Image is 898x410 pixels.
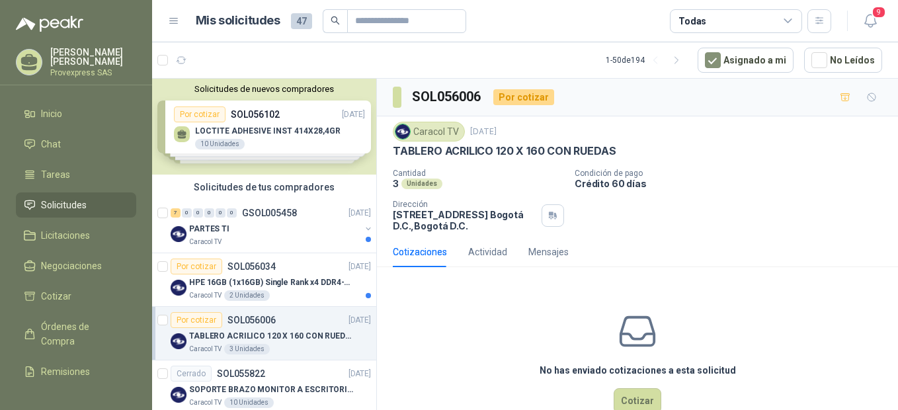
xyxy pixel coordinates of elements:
[575,178,893,189] p: Crédito 60 días
[41,137,61,151] span: Chat
[16,223,136,248] a: Licitaciones
[41,364,90,379] span: Remisiones
[152,307,376,360] a: Por cotizarSOL056006[DATE] Company LogoTABLERO ACRILICO 120 X 160 CON RUEDASCaracol TV3 Unidades
[171,366,212,382] div: Cerrado
[493,89,554,105] div: Por cotizar
[606,50,687,71] div: 1 - 50 de 194
[189,330,354,343] p: TABLERO ACRILICO 120 X 160 CON RUEDAS
[575,169,893,178] p: Condición de pago
[401,179,442,189] div: Unidades
[804,48,882,73] button: No Leídos
[227,262,276,271] p: SOL056034
[41,106,62,121] span: Inicio
[227,315,276,325] p: SOL056006
[224,290,270,301] div: 2 Unidades
[348,368,371,380] p: [DATE]
[41,228,90,243] span: Licitaciones
[171,312,222,328] div: Por cotizar
[152,253,376,307] a: Por cotizarSOL056034[DATE] Company LogoHPE 16GB (1x16GB) Single Rank x4 DDR4-2400Caracol TV2 Unid...
[41,167,70,182] span: Tareas
[41,289,71,304] span: Cotizar
[291,13,312,29] span: 47
[468,245,507,259] div: Actividad
[16,359,136,384] a: Remisiones
[171,387,186,403] img: Company Logo
[872,6,886,19] span: 9
[189,384,354,396] p: SOPORTE BRAZO MONITOR A ESCRITORIO NBF80
[393,245,447,259] div: Cotizaciones
[41,259,102,273] span: Negociaciones
[152,175,376,200] div: Solicitudes de tus compradores
[16,284,136,309] a: Cotizar
[393,209,536,231] p: [STREET_ADDRESS] Bogotá D.C. , Bogotá D.C.
[157,84,371,94] button: Solicitudes de nuevos compradores
[171,205,374,247] a: 7 0 0 0 0 0 GSOL005458[DATE] Company LogoPARTES TICaracol TV
[393,169,564,178] p: Cantidad
[171,208,181,218] div: 7
[393,144,616,158] p: TABLERO ACRILICO 120 X 160 CON RUEDAS
[16,253,136,278] a: Negociaciones
[470,126,497,138] p: [DATE]
[189,397,222,408] p: Caracol TV
[217,369,265,378] p: SOL055822
[16,314,136,354] a: Órdenes de Compra
[348,207,371,220] p: [DATE]
[171,226,186,242] img: Company Logo
[393,122,465,142] div: Caracol TV
[152,79,376,175] div: Solicitudes de nuevos compradoresPor cotizarSOL056102[DATE] LOCTITE ADHESIVE INST 414X28,4GR10 Un...
[16,162,136,187] a: Tareas
[331,16,340,25] span: search
[193,208,203,218] div: 0
[227,208,237,218] div: 0
[50,69,136,77] p: Provexpress SAS
[224,344,270,354] div: 3 Unidades
[171,333,186,349] img: Company Logo
[528,245,569,259] div: Mensajes
[171,280,186,296] img: Company Logo
[189,237,222,247] p: Caracol TV
[204,208,214,218] div: 0
[858,9,882,33] button: 9
[540,363,736,378] h3: No has enviado cotizaciones a esta solicitud
[41,319,124,348] span: Órdenes de Compra
[16,132,136,157] a: Chat
[41,198,87,212] span: Solicitudes
[216,208,225,218] div: 0
[16,192,136,218] a: Solicitudes
[196,11,280,30] h1: Mis solicitudes
[16,101,136,126] a: Inicio
[348,314,371,327] p: [DATE]
[698,48,794,73] button: Asignado a mi
[348,261,371,273] p: [DATE]
[189,344,222,354] p: Caracol TV
[50,48,136,66] p: [PERSON_NAME] [PERSON_NAME]
[16,16,83,32] img: Logo peakr
[189,223,229,235] p: PARTES TI
[678,14,706,28] div: Todas
[412,87,483,107] h3: SOL056006
[393,178,399,189] p: 3
[242,208,297,218] p: GSOL005458
[189,290,222,301] p: Caracol TV
[395,124,410,139] img: Company Logo
[171,259,222,274] div: Por cotizar
[182,208,192,218] div: 0
[224,397,274,408] div: 10 Unidades
[393,200,536,209] p: Dirección
[189,276,354,289] p: HPE 16GB (1x16GB) Single Rank x4 DDR4-2400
